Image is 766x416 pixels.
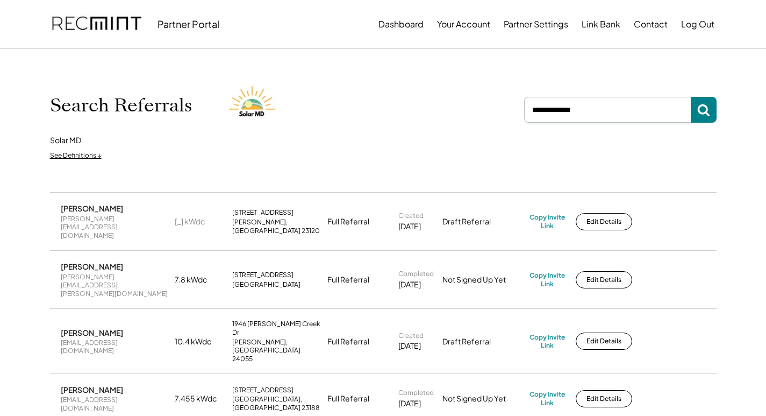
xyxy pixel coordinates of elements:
[504,13,568,35] button: Partner Settings
[61,396,168,412] div: [EMAIL_ADDRESS][DOMAIN_NAME]
[61,262,123,271] div: [PERSON_NAME]
[175,336,226,347] div: 10.4 kWdc
[529,390,565,407] div: Copy Invite Link
[61,339,168,355] div: [EMAIL_ADDRESS][DOMAIN_NAME]
[232,218,321,235] div: [PERSON_NAME], [GEOGRAPHIC_DATA] 23120
[398,332,424,340] div: Created
[634,13,668,35] button: Contact
[61,215,168,240] div: [PERSON_NAME][EMAIL_ADDRESS][DOMAIN_NAME]
[232,208,293,217] div: [STREET_ADDRESS]
[398,341,421,351] div: [DATE]
[582,13,620,35] button: Link Bank
[398,279,421,290] div: [DATE]
[398,270,434,278] div: Completed
[529,271,565,288] div: Copy Invite Link
[398,398,421,409] div: [DATE]
[442,216,523,227] div: Draft Referral
[50,135,81,146] div: Solar MD
[529,213,565,230] div: Copy Invite Link
[50,94,192,117] h1: Search Referrals
[398,211,424,220] div: Created
[529,333,565,350] div: Copy Invite Link
[327,393,369,404] div: Full Referral
[327,274,369,285] div: Full Referral
[442,393,523,404] div: Not Signed Up Yet
[232,320,321,336] div: 1946 [PERSON_NAME] Creek Dr
[232,338,321,363] div: [PERSON_NAME], [GEOGRAPHIC_DATA] 24055
[232,395,321,412] div: [GEOGRAPHIC_DATA], [GEOGRAPHIC_DATA] 23188
[232,280,300,289] div: [GEOGRAPHIC_DATA]
[398,389,434,397] div: Completed
[61,328,123,337] div: [PERSON_NAME]
[327,336,369,347] div: Full Referral
[61,203,123,213] div: [PERSON_NAME]
[442,274,523,285] div: Not Signed Up Yet
[158,18,219,30] div: Partner Portal
[576,271,632,288] button: Edit Details
[576,213,632,230] button: Edit Details
[175,216,226,227] div: [_] kWdc
[681,13,714,35] button: Log Out
[232,386,293,394] div: [STREET_ADDRESS]
[378,13,424,35] button: Dashboard
[437,13,490,35] button: Your Account
[50,151,102,160] div: See Definitions ↓
[576,333,632,350] button: Edit Details
[232,271,293,279] div: [STREET_ADDRESS]
[175,393,226,404] div: 7.455 kWdc
[52,6,141,43] img: recmint-logotype%403x.png
[398,221,421,232] div: [DATE]
[576,390,632,407] button: Edit Details
[224,76,283,135] img: Solar%20MD%20LOgo.png
[61,385,123,394] div: [PERSON_NAME]
[175,274,226,285] div: 7.8 kWdc
[442,336,523,347] div: Draft Referral
[327,216,369,227] div: Full Referral
[61,273,168,298] div: [PERSON_NAME][EMAIL_ADDRESS][PERSON_NAME][DOMAIN_NAME]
